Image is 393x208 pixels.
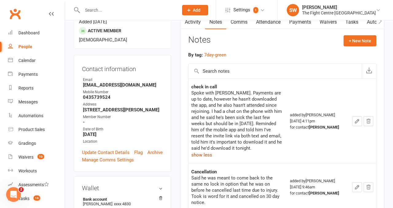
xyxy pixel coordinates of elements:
div: Reports [18,86,33,91]
a: Activity [181,15,205,29]
a: Payments [8,67,65,81]
a: Clubworx [7,6,23,21]
strong: By tag: [188,52,203,58]
span: Add [193,8,200,13]
a: Tasks [341,15,363,29]
div: Location [83,139,163,144]
span: xxxx 4830 [114,202,131,206]
h3: Contact information [82,63,163,72]
iframe: Intercom live chat [6,187,21,202]
button: 7day-green [204,51,226,59]
button: + New Note [344,35,376,46]
strong: [STREET_ADDRESS][PERSON_NAME] [83,107,163,113]
div: Messages [18,99,38,104]
span: Settings [233,3,250,17]
button: show less [191,151,212,159]
a: Comms [226,15,252,29]
strong: Cancellation [191,169,217,175]
strong: - [83,119,163,125]
div: Calendar [18,58,36,63]
a: Automations [8,109,65,123]
div: Spoke with [PERSON_NAME]. Payments are up to date, however he hasn't downloaded the app, and he a... [191,90,284,151]
div: People [18,44,32,49]
a: Update Contact Details [82,149,130,156]
div: for contact [290,190,347,196]
div: Said he was meant to come back to the same no lock in option that he was on before he cancelled l... [191,175,284,206]
div: Address [83,102,163,107]
div: Workouts [18,168,37,173]
a: Tasks 16 [8,192,65,206]
a: Flag [134,149,143,156]
div: Tasks [18,196,29,201]
strong: [PERSON_NAME] [309,191,339,195]
div: for contact [290,124,347,130]
a: Calendar [8,54,65,67]
a: Manage Comms Settings [82,156,134,164]
div: [PERSON_NAME] [302,5,376,10]
a: Archive [147,149,163,156]
a: Gradings [8,137,65,150]
div: Email [83,77,163,83]
div: added by [PERSON_NAME] [DATE] 4:11pm [290,112,347,130]
div: added by [PERSON_NAME] [DATE] 9:46am [290,178,347,196]
a: Assessments [8,178,65,192]
a: Dashboard [8,26,65,40]
div: Mobile Number [83,89,163,95]
a: Attendance [252,15,285,29]
span: 16 [33,195,40,201]
div: Payments [18,72,38,77]
a: Waivers 10 [8,150,65,164]
input: Search... [80,6,174,14]
span: 10 [37,154,44,159]
div: Dashboard [18,30,40,35]
a: Notes [205,15,226,29]
strong: Bank account [83,197,160,202]
button: Add [182,5,208,15]
li: [PERSON_NAME] [82,196,163,207]
span: [DEMOGRAPHIC_DATA] [79,37,127,43]
a: Waivers [315,15,341,29]
span: Active member [88,28,121,33]
div: Assessments [18,182,49,187]
h3: Notes [188,35,211,46]
h3: Wallet [82,185,163,191]
a: Messages [8,95,65,109]
a: Reports [8,81,65,95]
strong: [PERSON_NAME] [309,125,339,129]
div: Member Number [83,114,163,120]
strong: [EMAIL_ADDRESS][DOMAIN_NAME] [83,82,163,88]
div: Gradings [18,141,36,146]
div: SW [287,4,299,16]
input: Search notes [189,64,362,79]
a: People [8,40,65,54]
a: Payments [285,15,315,29]
strong: [DATE] [83,132,163,137]
a: Workouts [8,164,65,178]
div: Waivers [18,155,33,160]
strong: check in call [191,84,217,90]
div: Automations [18,113,43,118]
div: The Fight Centre [GEOGRAPHIC_DATA] [302,10,376,16]
span: 2 [19,187,24,192]
div: Date of Birth [83,126,163,132]
span: 1 [253,7,258,13]
a: Product Sales [8,123,65,137]
time: Added [DATE] [79,19,107,25]
strong: 0435739524 [83,94,163,100]
div: Product Sales [18,127,45,132]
